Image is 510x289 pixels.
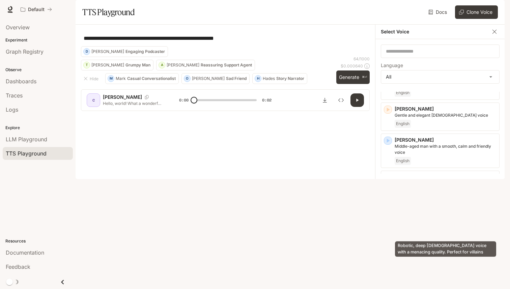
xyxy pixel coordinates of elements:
p: [PERSON_NAME] [167,63,199,67]
p: Sad Friend [226,77,247,81]
button: O[PERSON_NAME]Sad Friend [181,73,250,84]
button: MMarkCasual Conversationalist [105,73,179,84]
p: Hades [263,77,275,81]
p: Story Narrator [276,77,304,81]
p: [PERSON_NAME] [395,137,497,143]
div: D [84,46,90,57]
button: T[PERSON_NAME]Grumpy Man [81,60,153,70]
p: $ 0.000640 [341,63,363,69]
div: M [108,73,114,84]
button: D[PERSON_NAME]Engaging Podcaster [81,46,168,57]
span: 0:02 [262,97,272,104]
p: Mark [116,77,126,81]
button: HHadesStory Narrator [252,73,307,84]
button: Download audio [318,93,332,107]
div: A [159,60,165,70]
p: Language [381,63,403,68]
span: English [395,157,411,165]
div: C [88,95,99,106]
p: 64 / 1000 [353,56,370,62]
span: English [395,89,411,97]
button: Generate⌘⏎ [336,70,370,84]
div: H [255,73,261,84]
div: All [381,70,499,83]
p: Casual Conversationalist [127,77,176,81]
p: Default [28,7,45,12]
p: ⌘⏎ [362,75,367,79]
div: Robotic, deep [DEMOGRAPHIC_DATA] voice with a menacing quality. Perfect for villains [395,241,496,257]
p: [PERSON_NAME] [91,50,124,54]
div: O [184,73,190,84]
span: English [395,120,411,128]
p: Grumpy Man [125,63,150,67]
p: [PERSON_NAME] [395,106,497,112]
span: 0:00 [179,97,189,104]
button: Clone Voice [455,5,498,19]
button: A[PERSON_NAME]Reassuring Support Agent [156,60,255,70]
button: Copy Voice ID [142,95,151,99]
p: Reassuring Support Agent [201,63,252,67]
h1: TTS Playground [82,5,135,19]
a: Docs [427,5,450,19]
p: Engaging Podcaster [125,50,165,54]
p: Middle-aged man with a smooth, calm and friendly voice [395,143,497,155]
p: [PERSON_NAME] [192,77,225,81]
button: All workspaces [18,3,55,16]
p: [PERSON_NAME] [103,94,142,100]
button: Inspect [334,93,348,107]
p: [PERSON_NAME] [91,63,124,67]
div: T [84,60,90,70]
button: Hide [81,73,103,84]
p: Hello, world! What a wonderful day to be a text-to-speech model! [103,100,163,106]
p: Gentle and elegant female voice [395,112,497,118]
p: Diego [395,174,497,180]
